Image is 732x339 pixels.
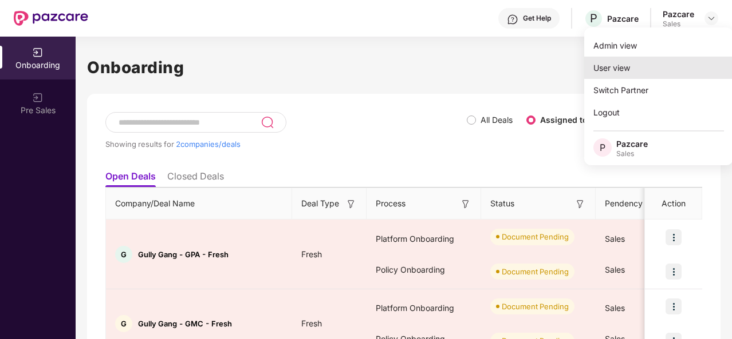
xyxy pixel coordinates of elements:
[507,14,518,25] img: svg+xml;base64,PHN2ZyBpZD0iSGVscC0zMngzMiIgeG1sbnM9Imh0dHA6Ly93d3cudzMub3JnLzIwMDAvc3ZnIiB3aWR0aD...
[502,301,569,312] div: Document Pending
[376,197,406,210] span: Process
[605,303,625,313] span: Sales
[707,14,716,23] img: svg+xml;base64,PHN2ZyBpZD0iRHJvcGRvd24tMzJ4MzIiIHhtbG5zPSJodHRwOi8vd3d3LnczLm9yZy8yMDAwL3N2ZyIgd2...
[502,231,569,242] div: Document Pending
[138,319,232,328] span: Gully Gang - GMC - Fresh
[481,115,513,125] label: All Deals
[666,264,682,280] img: icon
[666,298,682,314] img: icon
[167,170,224,187] li: Closed Deals
[490,197,514,210] span: Status
[105,170,156,187] li: Open Deals
[301,197,339,210] span: Deal Type
[590,11,597,25] span: P
[176,139,241,149] span: 2 companies/deals
[115,315,132,332] div: G
[292,318,331,328] span: Fresh
[87,55,721,80] h1: Onboarding
[367,224,481,254] div: Platform Onboarding
[261,115,274,129] img: svg+xml;base64,PHN2ZyB3aWR0aD0iMjQiIGhlaWdodD0iMjUiIHZpZXdCb3g9IjAgMCAyNCAyNSIgZmlsbD0ibm9uZSIgeG...
[32,92,44,103] img: svg+xml;base64,PHN2ZyB3aWR0aD0iMjAiIGhlaWdodD0iMjAiIHZpZXdCb3g9IjAgMCAyMCAyMCIgZmlsbD0ibm9uZSIgeG...
[600,141,605,154] span: P
[106,188,292,220] th: Company/Deal Name
[663,19,694,29] div: Sales
[523,14,551,23] div: Get Help
[14,11,88,26] img: New Pazcare Logo
[367,254,481,285] div: Policy Onboarding
[605,265,625,274] span: Sales
[645,188,702,220] th: Action
[460,198,471,210] img: svg+xml;base64,PHN2ZyB3aWR0aD0iMTYiIGhlaWdodD0iMTYiIHZpZXdCb3g9IjAgMCAxNiAxNiIgZmlsbD0ibm9uZSIgeG...
[345,198,357,210] img: svg+xml;base64,PHN2ZyB3aWR0aD0iMTYiIGhlaWdodD0iMTYiIHZpZXdCb3g9IjAgMCAxNiAxNiIgZmlsbD0ibm9uZSIgeG...
[138,250,229,259] span: Gully Gang - GPA - Fresh
[115,246,132,263] div: G
[605,197,656,210] span: Pendency On
[540,115,602,125] label: Assigned to me
[502,266,569,277] div: Document Pending
[574,198,586,210] img: svg+xml;base64,PHN2ZyB3aWR0aD0iMTYiIGhlaWdodD0iMTYiIHZpZXdCb3g9IjAgMCAxNiAxNiIgZmlsbD0ibm9uZSIgeG...
[616,138,648,149] div: Pazcare
[105,139,467,149] div: Showing results for
[616,149,648,158] div: Sales
[663,9,694,19] div: Pazcare
[292,249,331,259] span: Fresh
[605,234,625,244] span: Sales
[607,13,639,24] div: Pazcare
[32,47,44,58] img: svg+xml;base64,PHN2ZyB3aWR0aD0iMjAiIGhlaWdodD0iMjAiIHZpZXdCb3g9IjAgMCAyMCAyMCIgZmlsbD0ibm9uZSIgeG...
[367,293,481,324] div: Platform Onboarding
[666,229,682,245] img: icon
